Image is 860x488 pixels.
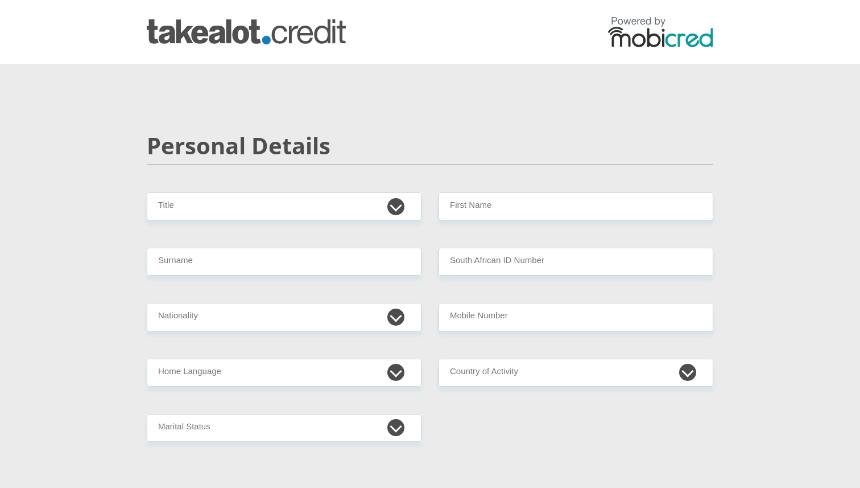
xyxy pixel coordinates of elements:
input: ID Number [439,248,713,276]
input: First Name [439,192,713,220]
img: powered by mobicred logo [608,17,713,47]
img: takealot_credit logo [147,19,346,44]
input: Surname [147,248,421,276]
input: Contact Number [439,303,713,331]
h2: Personal Details [147,132,713,159]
